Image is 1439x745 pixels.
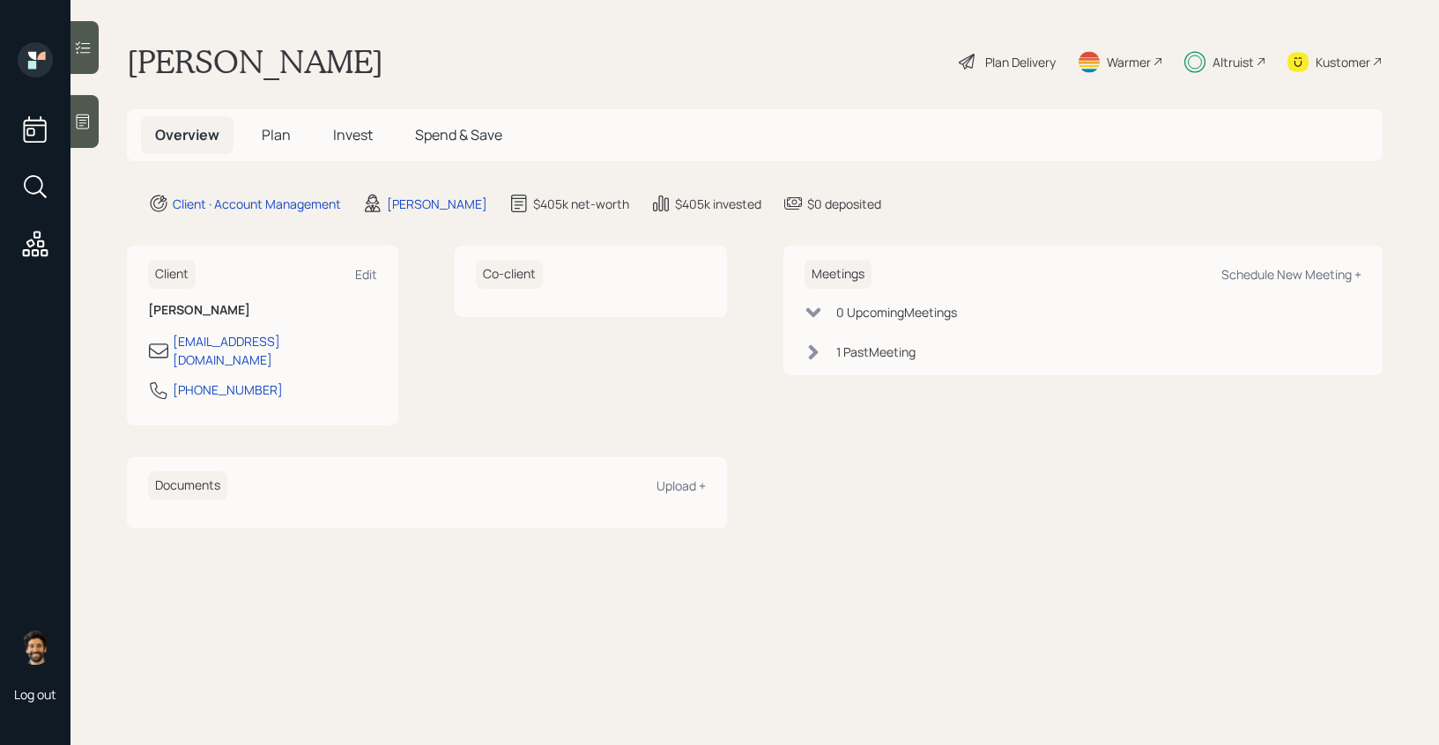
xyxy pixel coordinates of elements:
div: Schedule New Meeting + [1221,266,1361,283]
div: Client · Account Management [173,195,341,213]
h6: Documents [148,471,227,500]
div: Upload + [656,477,706,494]
div: 0 Upcoming Meeting s [836,303,957,321]
div: Edit [355,266,377,283]
span: Plan [262,125,291,144]
div: Kustomer [1316,53,1370,71]
h6: Co-client [476,260,543,289]
span: Invest [333,125,373,144]
div: [PERSON_NAME] [387,195,487,213]
div: Plan Delivery [985,53,1056,71]
div: [EMAIL_ADDRESS][DOMAIN_NAME] [173,332,377,369]
div: Altruist [1213,53,1254,71]
div: $0 deposited [807,195,881,213]
h6: Meetings [805,260,872,289]
span: Overview [155,125,219,144]
h6: [PERSON_NAME] [148,303,377,318]
div: $405k net-worth [533,195,629,213]
div: 1 Past Meeting [836,343,916,361]
div: Log out [14,686,56,703]
h1: [PERSON_NAME] [127,42,383,81]
img: eric-schwartz-headshot.png [18,630,53,665]
div: [PHONE_NUMBER] [173,380,283,399]
h6: Client [148,260,196,289]
span: Spend & Save [415,125,502,144]
div: $405k invested [675,195,761,213]
div: Warmer [1107,53,1151,71]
